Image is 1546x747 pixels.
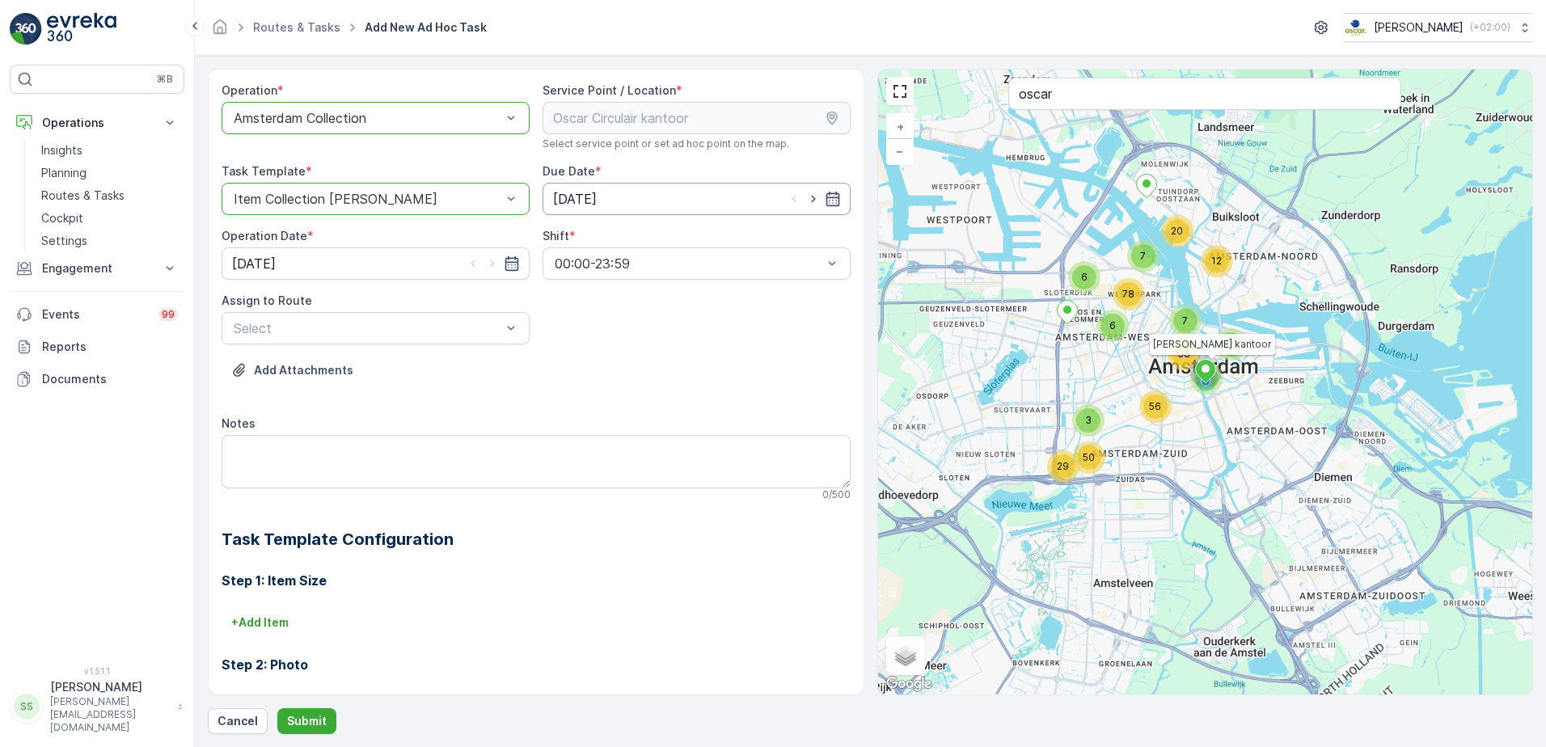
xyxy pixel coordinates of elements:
a: Zoom Out [888,139,912,163]
p: Cancel [218,713,258,729]
p: ⌘B [157,73,173,86]
span: 4 [1228,338,1235,350]
button: SS[PERSON_NAME][PERSON_NAME][EMAIL_ADDRESS][DOMAIN_NAME] [10,679,184,734]
div: 7 [1127,240,1159,272]
div: 20 [1161,215,1193,247]
a: Settings [35,230,184,252]
label: Operation [222,83,277,97]
span: 20 [1171,225,1183,237]
p: 0 / 500 [822,488,851,501]
a: Routes & Tasks [253,20,340,34]
a: Events99 [10,298,184,331]
a: Cockpit [35,207,184,230]
button: Submit [277,708,336,734]
h2: Task Template Configuration [222,527,851,551]
span: 29 [1057,460,1069,472]
span: Select service point or set ad hoc point on the map. [543,137,789,150]
input: dd/mm/yyyy [222,247,530,280]
button: Operations [10,107,184,139]
img: logo_light-DOdMpM7g.png [47,13,116,45]
span: 6 [1109,319,1116,331]
p: + Add Item [231,614,289,631]
img: logo [10,13,42,45]
p: Documents [42,371,178,387]
label: Task Template [222,164,306,178]
p: Settings [41,233,87,249]
span: 56 [1149,400,1161,412]
a: Layers [888,638,923,673]
span: 7 [1182,314,1188,327]
button: Engagement [10,252,184,285]
p: Insights [41,142,82,158]
label: Shift [543,229,569,243]
p: Select [234,319,501,338]
span: 78 [1122,288,1134,300]
label: Operation Date [222,229,307,243]
div: 50 [1073,441,1105,474]
a: Documents [10,363,184,395]
span: 3 [1085,414,1092,426]
p: Engagement [42,260,152,276]
p: Planning [41,165,87,181]
span: 12 [1211,255,1222,267]
p: Reports [42,339,178,355]
div: 6 [1068,261,1100,293]
div: 78 [1113,278,1145,310]
div: 7 [1169,305,1202,337]
button: Cancel [208,708,268,734]
p: 99 [162,308,175,321]
p: Routes & Tasks [41,188,125,204]
a: Zoom In [888,115,912,139]
div: 56 [1139,390,1172,423]
button: [PERSON_NAME](+02:00) [1344,13,1533,42]
a: Reports [10,331,184,363]
span: v 1.51.1 [10,666,184,676]
button: +Add Item [222,610,298,635]
div: 29 [1047,450,1079,483]
input: dd/mm/yyyy [543,183,851,215]
img: basis-logo_rgb2x.png [1344,19,1367,36]
span: 50 [1083,451,1095,463]
label: Assign to Route [222,293,312,307]
a: Planning [35,162,184,184]
label: Due Date [543,164,595,178]
p: Events [42,306,149,323]
div: 12 [1201,245,1233,277]
div: 38 [1168,338,1200,370]
button: Upload File [222,357,363,383]
a: Routes & Tasks [35,184,184,207]
div: 3 [1072,404,1105,437]
div: SS [14,694,40,720]
p: [PERSON_NAME] [50,679,170,695]
p: Cockpit [41,210,83,226]
span: Add New Ad Hoc Task [361,19,490,36]
span: 6 [1081,271,1088,283]
p: ( +02:00 ) [1470,21,1510,34]
div: 6 [1096,310,1129,342]
label: Notes [222,416,256,430]
div: 4 [1215,328,1248,361]
a: Open this area in Google Maps (opens a new window) [882,673,936,694]
label: Service Point / Location [543,83,676,97]
input: Oscar Circulair kantoor [543,102,851,134]
p: Add Attachments [254,362,353,378]
span: − [896,144,904,158]
p: [PERSON_NAME] [1374,19,1464,36]
p: No configuration needed. [222,694,851,710]
a: Homepage [211,24,229,38]
p: Operations [42,115,152,131]
h3: Step 1: Item Size [222,571,851,590]
span: 7 [1140,250,1146,262]
input: Search address or service points [1008,78,1401,110]
h3: Step 2: Photo [222,655,851,674]
span: + [897,120,904,133]
p: [PERSON_NAME][EMAIL_ADDRESS][DOMAIN_NAME] [50,695,170,734]
a: View Fullscreen [888,79,912,103]
img: Google [882,673,936,694]
p: Submit [287,713,327,729]
span: 38 [1177,348,1190,360]
a: Insights [35,139,184,162]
